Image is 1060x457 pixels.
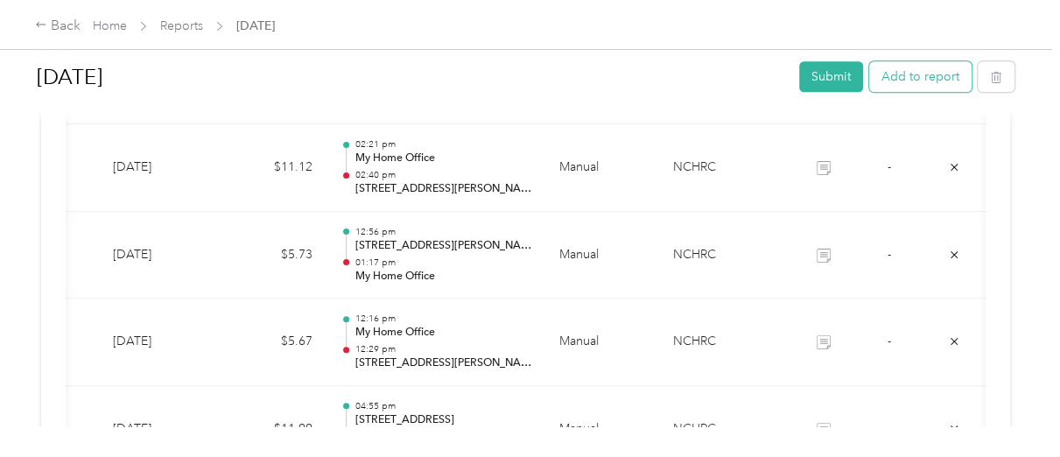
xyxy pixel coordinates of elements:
td: NCHRC [659,124,790,212]
p: [STREET_ADDRESS][PERSON_NAME] [355,355,531,371]
td: [DATE] [99,124,221,212]
p: 12:16 pm [355,313,531,325]
p: 12:29 pm [355,343,531,355]
button: Add to report [869,61,972,92]
td: $5.73 [221,212,326,299]
td: NCHRC [659,299,790,386]
h1: Aug 2025 [37,56,787,98]
td: $11.12 [221,124,326,212]
span: - [888,334,891,348]
p: 02:40 pm [355,169,531,181]
a: Reports [160,18,203,33]
iframe: Everlance-gr Chat Button Frame [962,359,1060,457]
span: [DATE] [236,17,275,35]
p: [STREET_ADDRESS][PERSON_NAME] [355,181,531,197]
p: My Home Office [355,269,531,285]
p: My Home Office [355,325,531,341]
p: 12:56 pm [355,226,531,238]
a: Home [93,18,127,33]
td: [DATE] [99,212,221,299]
p: 01:17 pm [355,257,531,269]
span: - [888,159,891,174]
button: Submit [799,61,863,92]
div: Back [35,16,81,37]
td: Manual [545,124,659,212]
p: [STREET_ADDRESS] [355,412,531,428]
td: $5.67 [221,299,326,386]
p: 02:21 pm [355,138,531,151]
td: Manual [545,299,659,386]
td: [DATE] [99,299,221,386]
span: - [888,247,891,262]
td: Manual [545,212,659,299]
p: [STREET_ADDRESS][PERSON_NAME] [355,238,531,254]
p: My Home Office [355,151,531,166]
p: 04:55 pm [355,400,531,412]
span: - [888,421,891,436]
td: NCHRC [659,212,790,299]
